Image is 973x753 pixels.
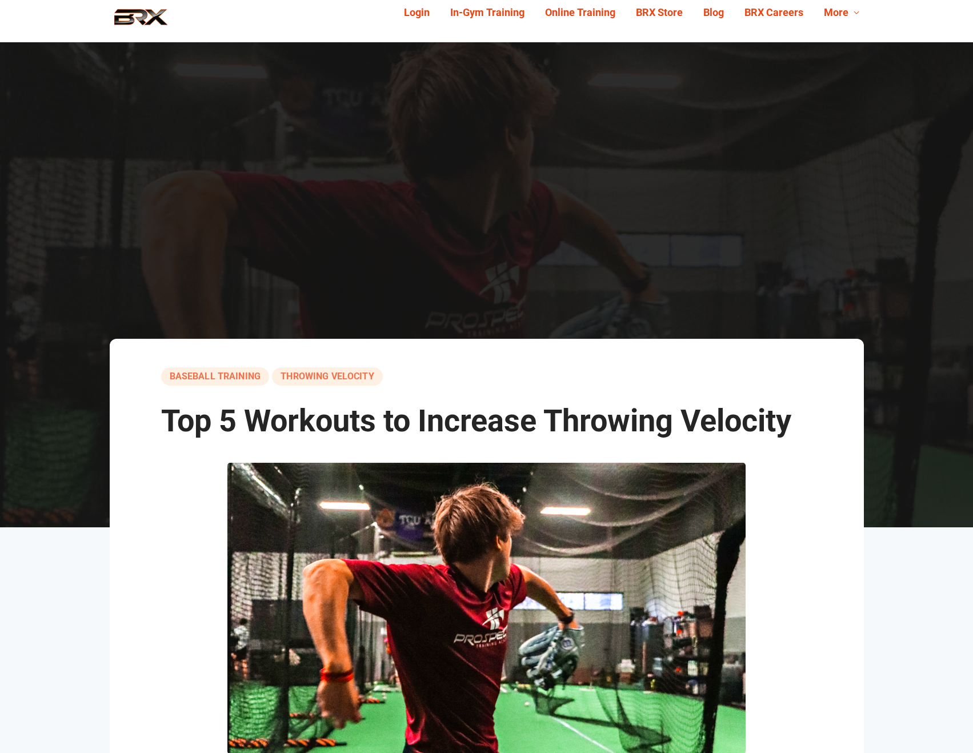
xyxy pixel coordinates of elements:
a: BRX Store [626,4,693,22]
a: Throwing Velocity [272,367,383,386]
a: baseball training [161,367,270,386]
div: , [161,367,812,386]
a: More [814,4,870,22]
div: Navigation Menu [385,4,870,22]
a: Blog [693,4,734,22]
a: Login [394,4,440,22]
a: BRX Careers [734,4,814,22]
a: In-Gym Training [440,4,535,22]
a: Online Training [535,4,626,22]
span: Top 5 Workouts to Increase Throwing Velocity [161,403,791,439]
img: BRX Performance [103,9,178,34]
